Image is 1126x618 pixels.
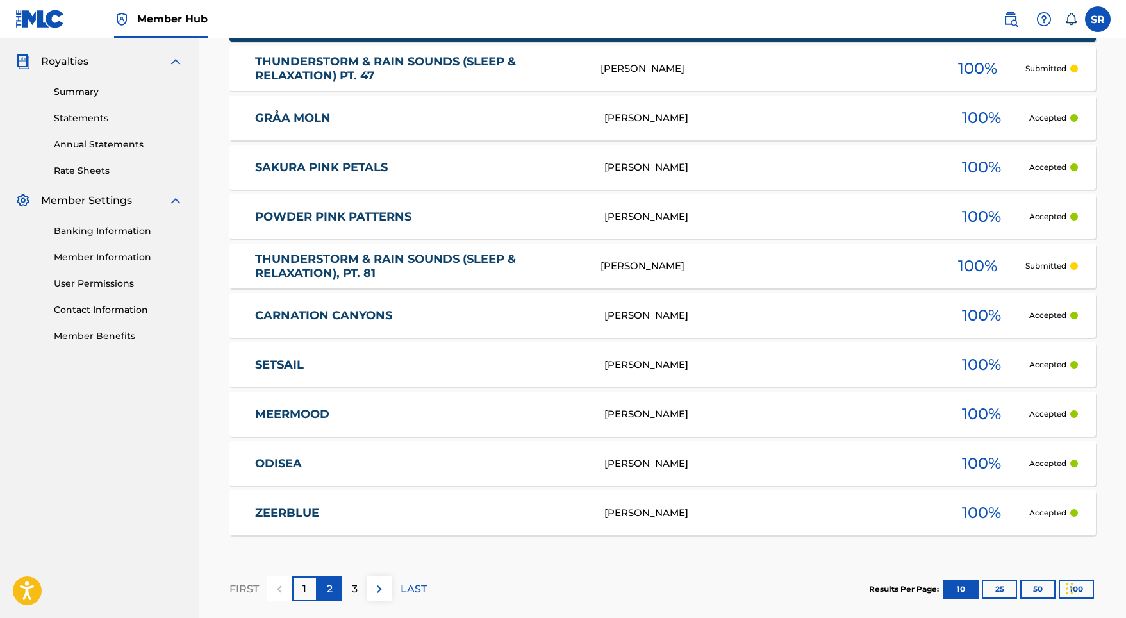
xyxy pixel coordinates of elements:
p: Accepted [1029,310,1066,321]
a: CARNATION CANYONS [255,308,587,323]
div: [PERSON_NAME] [600,62,930,76]
a: Annual Statements [54,138,183,151]
span: 100 % [962,205,1001,228]
span: Member Hub [137,12,208,26]
p: Accepted [1029,458,1066,469]
img: right [372,581,387,597]
p: LAST [401,581,427,597]
a: SAKURA PINK PETALS [255,160,587,175]
div: [PERSON_NAME] [604,456,934,471]
p: Accepted [1029,507,1066,519]
p: Submitted [1025,63,1066,74]
a: THUNDERSTORM & RAIN SOUNDS (SLEEP & RELAXATION), PT. 81 [255,252,583,281]
iframe: Chat Widget [1062,556,1126,618]
div: [PERSON_NAME] [604,308,934,323]
span: 100 % [962,353,1001,376]
span: Royalties [41,54,88,69]
button: 50 [1020,580,1056,599]
a: GRÅA MOLN [255,111,587,126]
div: [PERSON_NAME] [604,111,934,126]
div: [PERSON_NAME] [604,210,934,224]
span: 100 % [962,106,1001,129]
img: Royalties [15,54,31,69]
a: Rate Sheets [54,164,183,178]
p: Results Per Page: [869,583,942,595]
p: 2 [327,581,333,597]
span: 100 % [962,452,1001,475]
a: ZEERBLUE [255,506,587,521]
a: Public Search [998,6,1023,32]
p: FIRST [229,581,259,597]
div: [PERSON_NAME] [604,160,934,175]
img: Member Settings [15,193,31,208]
span: 100 % [962,403,1001,426]
img: expand [168,193,183,208]
button: 100 [1059,580,1094,599]
a: SETSAIL [255,358,587,372]
p: Accepted [1029,359,1066,371]
p: Accepted [1029,162,1066,173]
img: expand [168,54,183,69]
span: 100 % [962,304,1001,327]
button: 25 [982,580,1017,599]
div: Drag [1066,569,1073,608]
a: User Permissions [54,277,183,290]
div: Notifications [1064,13,1077,26]
button: 10 [943,580,979,599]
p: Accepted [1029,112,1066,124]
a: POWDER PINK PATTERNS [255,210,587,224]
div: [PERSON_NAME] [604,506,934,521]
a: Member Benefits [54,330,183,343]
span: 100 % [962,156,1001,179]
a: MEERMOOD [255,407,587,422]
p: Accepted [1029,408,1066,420]
img: Top Rightsholder [114,12,129,27]
div: User Menu [1085,6,1111,32]
a: Statements [54,112,183,125]
span: 100 % [962,501,1001,524]
div: [PERSON_NAME] [604,358,934,372]
img: search [1003,12,1018,27]
a: ODISEA [255,456,587,471]
a: Summary [54,85,183,99]
div: [PERSON_NAME] [600,259,930,274]
img: MLC Logo [15,10,65,28]
p: 3 [352,581,358,597]
span: Member Settings [41,193,132,208]
div: Help [1031,6,1057,32]
a: THUNDERSTORM & RAIN SOUNDS (SLEEP & RELAXATION) PT. 47 [255,54,583,83]
div: [PERSON_NAME] [604,407,934,422]
a: Banking Information [54,224,183,238]
p: Accepted [1029,211,1066,222]
p: 1 [302,581,306,597]
a: Contact Information [54,303,183,317]
p: Submitted [1025,260,1066,272]
span: 100 % [958,255,997,278]
a: Member Information [54,251,183,264]
span: 100 % [958,57,997,80]
img: help [1036,12,1052,27]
